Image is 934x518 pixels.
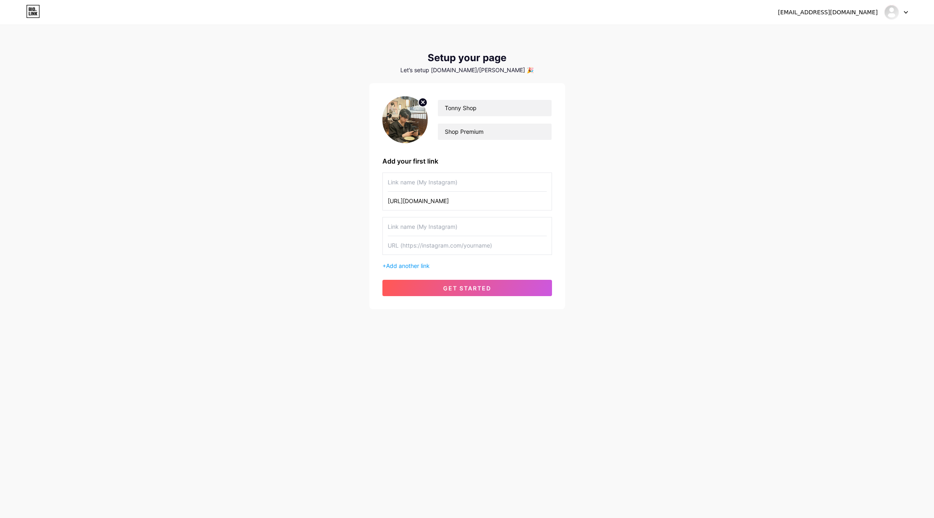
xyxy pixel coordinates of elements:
[382,96,428,143] img: profile pic
[388,173,547,191] input: Link name (My Instagram)
[369,52,565,64] div: Setup your page
[382,280,552,296] button: get started
[382,261,552,270] div: +
[369,67,565,73] div: Let’s setup [DOMAIN_NAME]/[PERSON_NAME] 🎉
[382,156,552,166] div: Add your first link
[438,100,551,116] input: Your name
[388,236,547,255] input: URL (https://instagram.com/yourname)
[884,4,899,20] img: Nguyen Tonny
[778,8,878,17] div: [EMAIL_ADDRESS][DOMAIN_NAME]
[388,192,547,210] input: URL (https://instagram.com/yourname)
[443,285,491,292] span: get started
[386,262,430,269] span: Add another link
[438,124,551,140] input: bio
[388,217,547,236] input: Link name (My Instagram)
